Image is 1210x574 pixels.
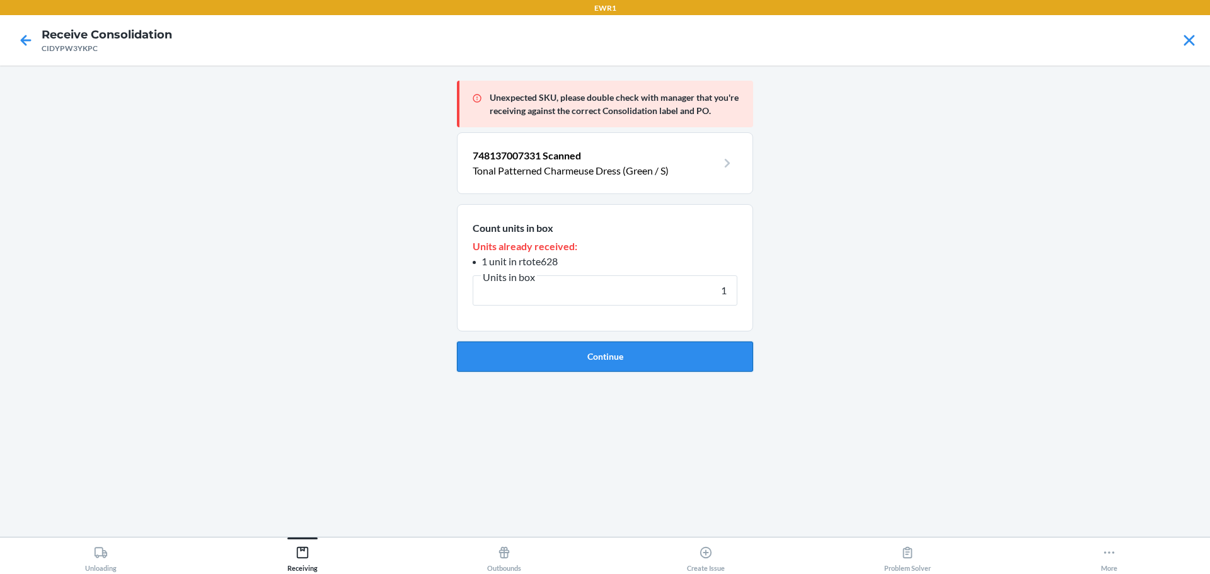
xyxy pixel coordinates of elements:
[42,26,172,43] h4: Receive Consolidation
[473,239,737,254] p: Units already received:
[473,149,581,161] span: 748137007331 Scanned
[481,271,537,284] span: Units in box
[42,43,172,54] div: CIDYPW3YKPC
[457,342,753,372] button: Continue
[884,541,931,572] div: Problem Solver
[807,537,1008,572] button: Problem Solver
[473,148,737,178] a: 748137007331 ScannedTonal Patterned Charmeuse Dress (Green / S)
[594,3,616,14] p: EWR1
[605,537,807,572] button: Create Issue
[403,537,605,572] button: Outbounds
[473,163,717,178] p: Tonal Patterned Charmeuse Dress (Green / S)
[85,541,117,572] div: Unloading
[1008,537,1210,572] button: More
[1101,541,1117,572] div: More
[473,275,737,306] input: Units in box
[487,541,521,572] div: Outbounds
[490,91,743,117] p: Unexpected SKU, please double check with manager that you're receiving against the correct Consol...
[202,537,403,572] button: Receiving
[687,541,725,572] div: Create Issue
[287,541,318,572] div: Receiving
[481,255,558,267] span: 1 unit in rtote628
[473,222,553,234] span: Count units in box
